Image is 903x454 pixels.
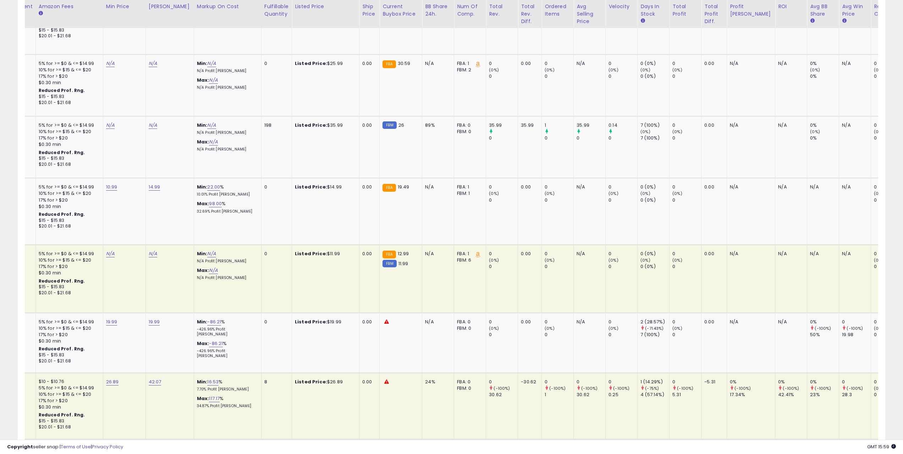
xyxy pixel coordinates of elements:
p: -426.96% Profit [PERSON_NAME] [197,327,256,337]
p: 10.01% Profit [PERSON_NAME] [197,192,256,197]
div: Markup on Cost [197,3,258,10]
b: Max: [197,267,209,274]
div: $0.30 min [39,338,98,344]
p: -426.96% Profit [PERSON_NAME] [197,349,256,359]
div: 2 (28.57%) [640,319,669,325]
b: Min: [197,60,208,67]
b: Min: [197,378,208,385]
small: (0%) [874,257,884,263]
div: 0 [874,60,903,67]
div: % [197,184,256,197]
small: (-71.43%) [645,326,664,331]
a: N/A [207,122,216,129]
div: 0 (0%) [640,60,669,67]
div: 0% [810,135,839,141]
div: 0 [489,184,518,190]
b: Reduced Prof. Rng. [39,346,85,352]
div: $25.99 [295,60,354,67]
p: 32.69% Profit [PERSON_NAME] [197,209,256,214]
div: 0.00 [362,122,374,128]
b: Min: [197,184,208,190]
small: (0%) [672,191,682,196]
div: FBM: 0 [457,325,480,332]
div: 0 [672,184,701,190]
p: N/A Profit [PERSON_NAME] [197,85,256,90]
span: 12.99 [398,250,409,257]
div: 0 [545,184,573,190]
div: 198 [264,122,286,128]
div: $20.01 - $21.68 [39,100,98,106]
a: 42.07 [149,378,161,385]
small: (0%) [874,326,884,331]
b: Listed Price: [295,318,327,325]
div: 5% for >= $0 & <= $14.99 [39,184,98,190]
div: $0.30 min [39,141,98,148]
div: 0 [672,251,701,257]
small: (0%) [874,129,884,135]
div: FBA: 1 [457,60,480,67]
div: 35.99 [577,122,605,128]
div: 0 [874,263,903,270]
div: 0 [609,251,637,257]
div: 0 [489,73,518,80]
div: 10% for >= $15 & <= $20 [39,128,98,135]
div: N/A [577,319,600,325]
small: (0%) [874,191,884,196]
div: 0.00 [362,251,374,257]
div: N/A [730,60,770,67]
div: 0 [489,263,518,270]
div: 0% [810,60,839,67]
div: 0 [489,319,518,325]
div: N/A [577,251,600,257]
div: 19.98 [842,332,871,338]
div: 0 [672,73,701,80]
div: 0% [810,122,839,128]
div: N/A [810,184,833,190]
div: $20.01 - $21.68 [39,358,98,364]
div: N/A [425,184,448,190]
div: 0 [545,60,573,67]
div: % [197,379,256,392]
div: N/A [577,60,600,67]
a: 10.99 [106,184,117,191]
div: 10% for >= $15 & <= $20 [39,325,98,332]
div: 0.00 [704,184,721,190]
div: 0.00 [704,122,721,128]
div: Amazon Fees [39,3,100,10]
div: 0 (0%) [640,73,669,80]
a: N/A [149,250,157,257]
a: 22.00 [207,184,220,191]
div: 0.00 [521,251,536,257]
div: FBA: 0 [457,122,480,128]
small: (0%) [640,129,650,135]
div: FBA: 1 [457,184,480,190]
div: 0 [874,73,903,80]
div: 0 [264,251,286,257]
div: N/A [425,251,448,257]
div: % [197,340,256,359]
small: (0%) [640,257,650,263]
small: FBM [382,121,396,129]
div: 0 [264,319,286,325]
b: Listed Price: [295,184,327,190]
div: ROI [778,3,804,10]
b: Reduced Prof. Rng. [39,211,85,217]
div: N/A [778,251,802,257]
div: 0.00 [362,184,374,190]
div: $15 - $15.83 [39,352,98,358]
span: 26 [398,122,404,128]
div: Total Rev. [489,3,515,18]
div: Ship Price [362,3,376,18]
div: N/A [842,122,865,128]
div: $15 - $15.83 [39,218,98,224]
div: 0% [810,319,839,325]
a: N/A [106,122,115,129]
div: 0 [489,197,518,203]
b: Max: [197,77,209,83]
a: -86.21 [209,340,223,347]
b: Reduced Prof. Rng. [39,149,85,155]
div: 0 [672,319,701,325]
div: $14.99 [295,184,354,190]
div: 0.00 [704,251,721,257]
div: N/A [425,319,448,325]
